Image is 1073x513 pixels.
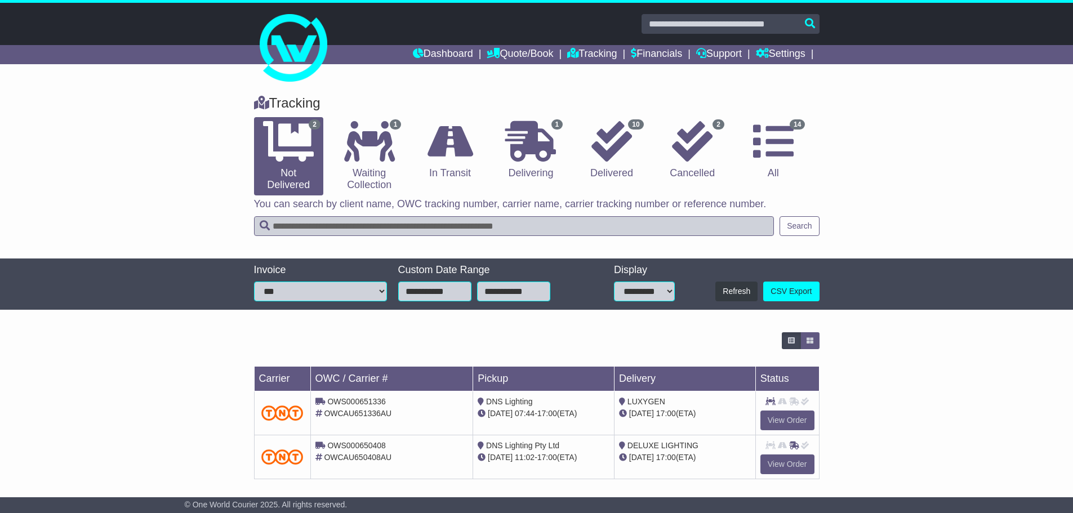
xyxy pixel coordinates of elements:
a: 10 Delivered [577,117,646,184]
div: - (ETA) [478,408,609,420]
span: OWS000650408 [327,441,386,450]
p: You can search by client name, OWC tracking number, carrier name, carrier tracking number or refe... [254,198,820,211]
a: CSV Export [763,282,819,301]
span: 17:00 [656,453,676,462]
span: 2 [713,119,724,130]
a: Support [696,45,742,64]
a: View Order [760,411,814,430]
a: 1 Delivering [496,117,566,184]
button: Search [780,216,819,236]
div: Invoice [254,264,387,276]
img: TNT_Domestic.png [261,405,304,421]
a: View Order [760,454,814,474]
div: Tracking [248,95,825,111]
div: (ETA) [619,452,751,463]
span: [DATE] [629,409,654,418]
a: 2 Cancelled [658,117,727,184]
a: 1 Waiting Collection [335,117,404,195]
td: OWC / Carrier # [310,367,473,391]
span: DELUXE LIGHTING [627,441,698,450]
td: Status [755,367,819,391]
span: 07:44 [515,409,535,418]
td: Carrier [254,367,310,391]
span: DNS Lighting Pty Ltd [486,441,559,450]
span: [DATE] [488,453,513,462]
button: Refresh [715,282,758,301]
span: OWS000651336 [327,397,386,406]
span: 17:00 [656,409,676,418]
div: Custom Date Range [398,264,579,276]
td: Delivery [614,367,755,391]
span: [DATE] [488,409,513,418]
a: 14 All [738,117,808,184]
a: In Transit [415,117,484,184]
span: 14 [790,119,805,130]
span: 10 [628,119,643,130]
span: 17:00 [537,453,557,462]
span: [DATE] [629,453,654,462]
a: 2 Not Delivered [254,117,323,195]
a: Financials [631,45,682,64]
span: 11:02 [515,453,535,462]
img: TNT_Domestic.png [261,449,304,465]
span: 2 [309,119,320,130]
a: Tracking [567,45,617,64]
div: - (ETA) [478,452,609,463]
div: (ETA) [619,408,751,420]
span: 1 [551,119,563,130]
span: 1 [390,119,402,130]
a: Settings [756,45,805,64]
span: DNS Lighting [486,397,533,406]
span: © One World Courier 2025. All rights reserved. [185,500,348,509]
span: OWCAU651336AU [324,409,391,418]
a: Dashboard [413,45,473,64]
span: OWCAU650408AU [324,453,391,462]
a: Quote/Book [487,45,553,64]
td: Pickup [473,367,615,391]
div: Display [614,264,675,276]
span: LUXYGEN [627,397,665,406]
span: 17:00 [537,409,557,418]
